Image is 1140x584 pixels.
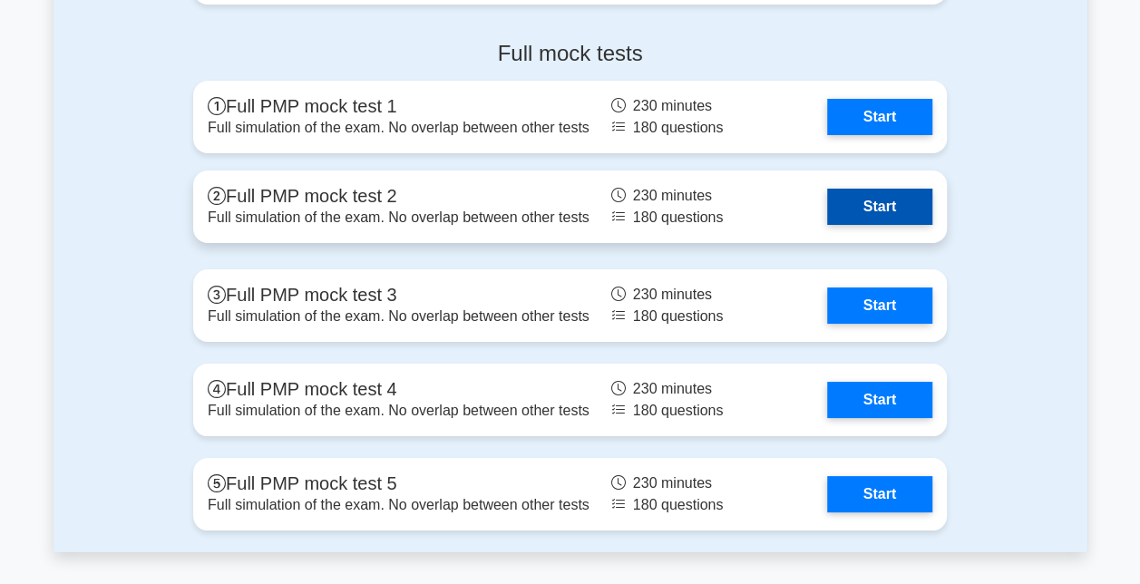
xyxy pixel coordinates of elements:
[827,382,932,418] a: Start
[827,476,932,512] a: Start
[827,287,932,324] a: Start
[827,189,932,225] a: Start
[193,41,947,67] h4: Full mock tests
[827,99,932,135] a: Start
